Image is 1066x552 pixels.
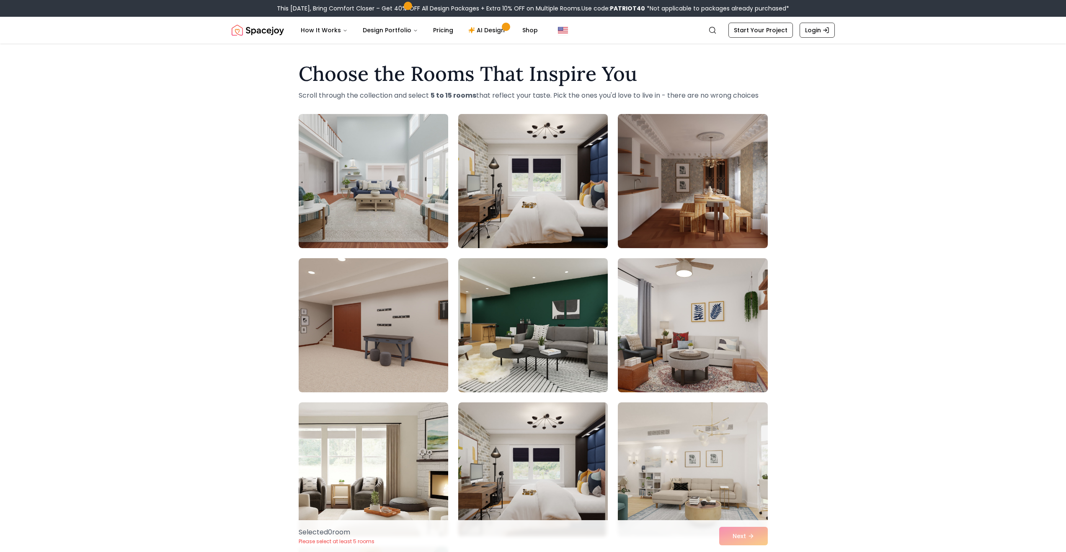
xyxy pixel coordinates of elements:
img: Room room-2 [454,111,612,251]
img: Room room-7 [299,402,448,536]
nav: Main [294,22,545,39]
img: Room room-1 [299,114,448,248]
a: Spacejoy [232,22,284,39]
img: Room room-3 [618,114,767,248]
img: Room room-9 [618,402,767,536]
h1: Choose the Rooms That Inspire You [299,64,768,84]
p: Scroll through the collection and select that reflect your taste. Pick the ones you'd love to liv... [299,91,768,101]
button: Design Portfolio [356,22,425,39]
img: Spacejoy Logo [232,22,284,39]
span: Use code: [581,4,645,13]
button: How It Works [294,22,354,39]
img: Room room-8 [458,402,608,536]
p: Selected 0 room [299,527,374,537]
p: Please select at least 5 rooms [299,538,374,545]
img: Room room-6 [618,258,767,392]
a: Start Your Project [728,23,793,38]
b: PATRIOT40 [610,4,645,13]
a: AI Design [462,22,514,39]
strong: 5 to 15 rooms [431,91,476,100]
a: Shop [516,22,545,39]
span: *Not applicable to packages already purchased* [645,4,789,13]
img: Room room-4 [299,258,448,392]
img: United States [558,25,568,35]
nav: Global [232,17,835,44]
a: Login [800,23,835,38]
a: Pricing [426,22,460,39]
div: This [DATE], Bring Comfort Closer – Get 40% OFF All Design Packages + Extra 10% OFF on Multiple R... [277,4,789,13]
img: Room room-5 [458,258,608,392]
